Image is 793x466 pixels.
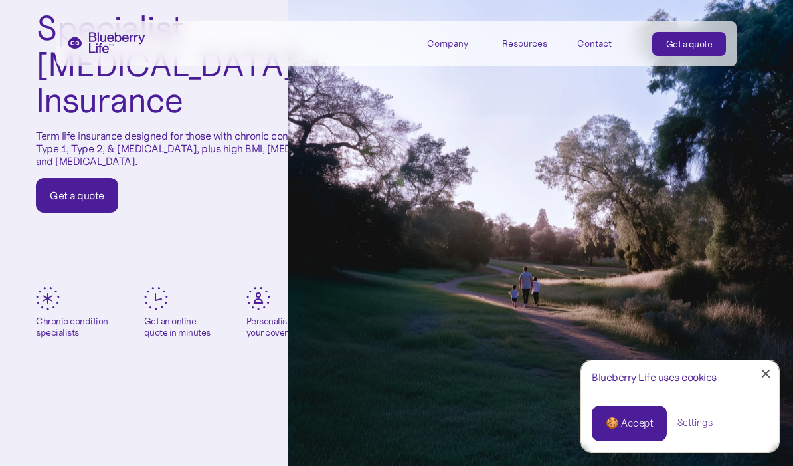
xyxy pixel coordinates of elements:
[246,316,292,338] div: Personalise your cover
[577,38,612,49] div: Contact
[592,371,768,384] div: Blueberry Life uses cookies
[502,38,547,49] div: Resources
[67,32,145,53] a: home
[592,406,667,441] a: 🍪 Accept
[50,189,104,202] div: Get a quote
[752,360,779,387] a: Close Cookie Popup
[677,416,713,430] a: Settings
[666,37,713,51] div: Get a quote
[36,316,108,338] div: Chronic condition specialists
[427,32,487,54] div: Company
[502,32,562,54] div: Resources
[36,10,361,119] h1: Specialist [MEDICAL_DATA] Life Insurance
[36,178,118,213] a: Get a quote
[577,32,637,54] a: Contact
[427,38,468,49] div: Company
[36,130,361,168] p: Term life insurance designed for those with chronic conditions such as Type 1, Type 2, & [MEDICAL...
[144,316,211,338] div: Get an online quote in minutes
[606,416,653,431] div: 🍪 Accept
[652,32,727,56] a: Get a quote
